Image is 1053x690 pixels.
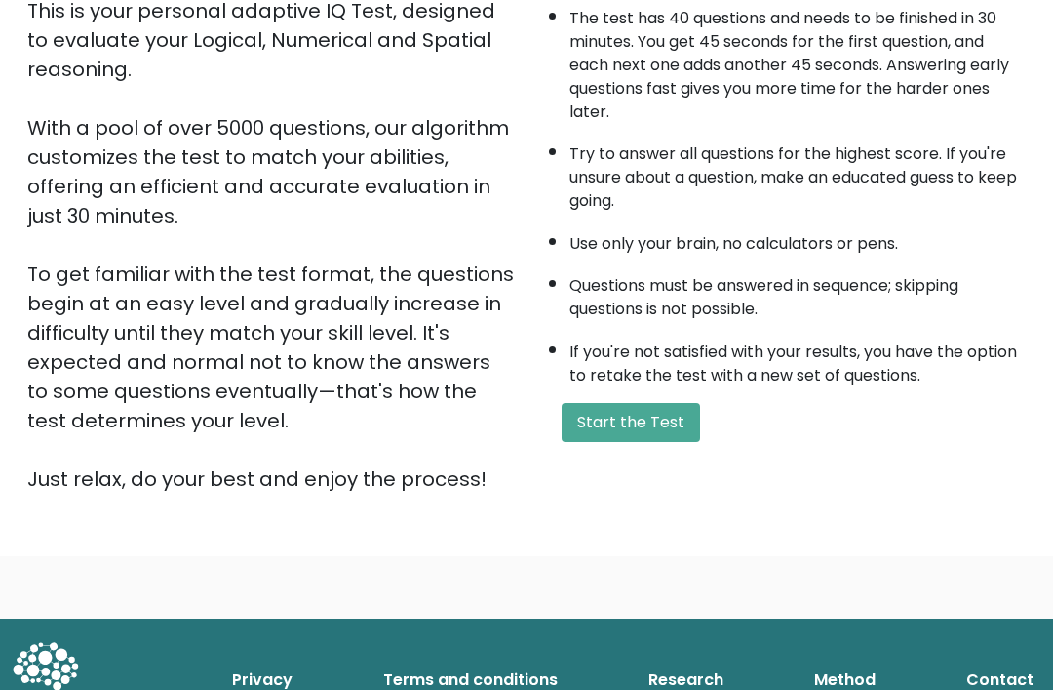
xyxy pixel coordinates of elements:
[569,133,1026,213] li: Try to answer all questions for the highest score. If you're unsure about a question, make an edu...
[569,331,1026,387] li: If you're not satisfied with your results, you have the option to retake the test with a new set ...
[569,264,1026,321] li: Questions must be answered in sequence; skipping questions is not possible.
[569,223,1026,256] li: Use only your brain, no calculators or pens.
[562,403,700,442] button: Start the Test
